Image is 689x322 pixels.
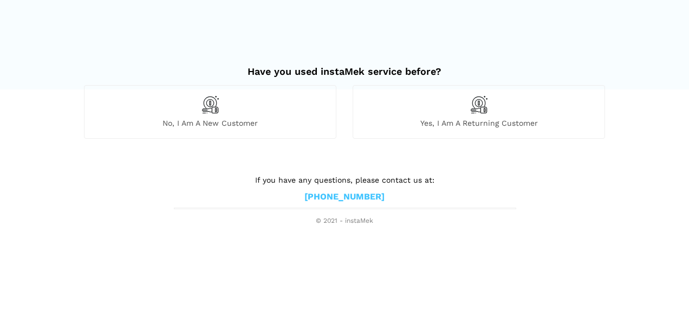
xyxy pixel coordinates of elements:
[304,191,385,203] a: [PHONE_NUMBER]
[84,55,605,78] h2: Have you used instaMek service before?
[174,174,515,186] p: If you have any questions, please contact us at:
[84,118,336,128] span: No, I am a new customer
[174,217,515,226] span: © 2021 - instaMek
[353,118,604,128] span: Yes, I am a returning customer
